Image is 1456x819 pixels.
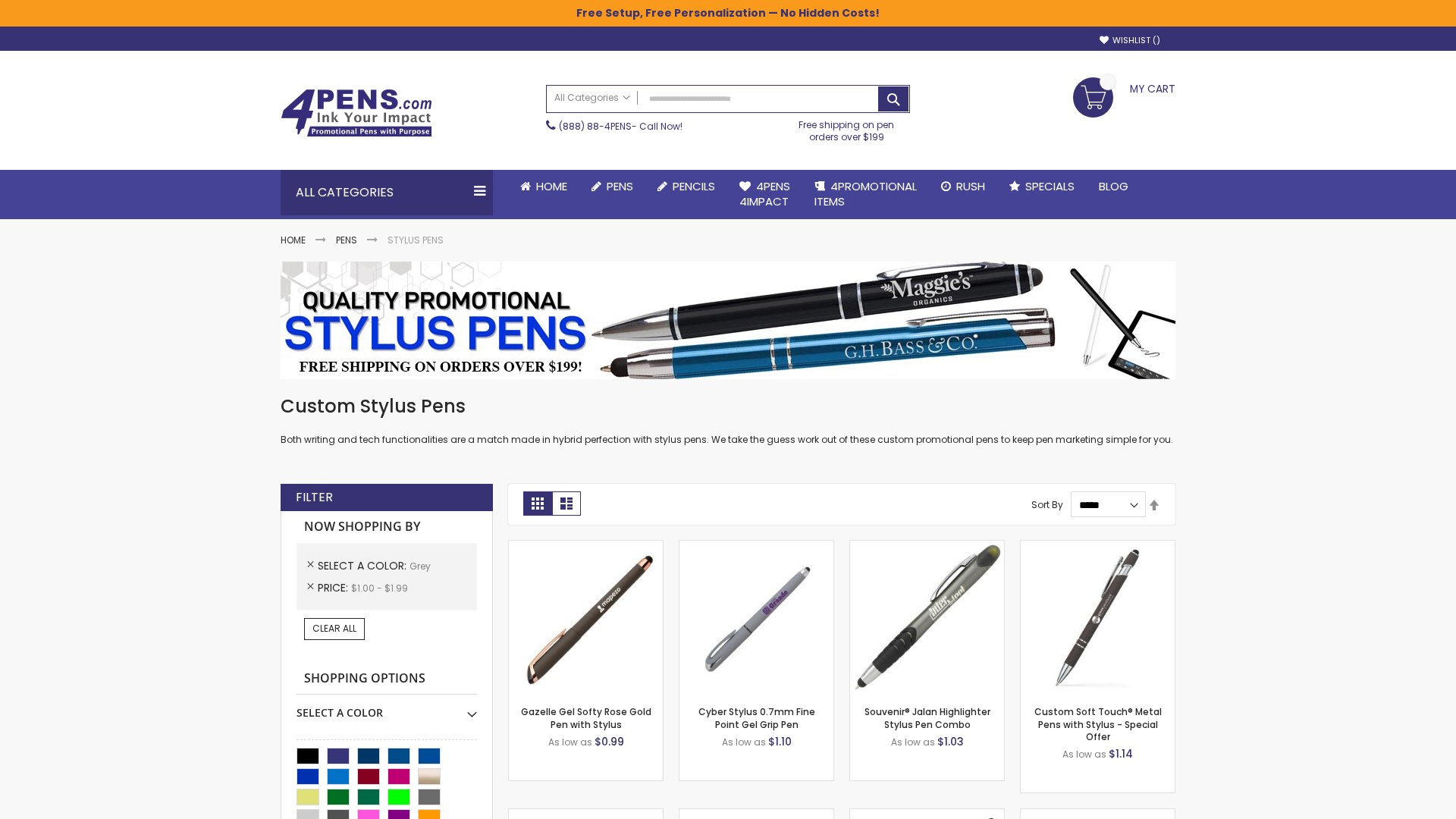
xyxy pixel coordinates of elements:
[559,120,682,133] span: - Call Now!
[768,734,792,749] span: $1.10
[296,489,333,506] strong: Filter
[956,178,985,194] span: Rush
[559,120,632,133] a: (888) 88-4PENS
[1031,498,1063,511] label: Sort By
[1021,541,1175,695] img: Custom Soft Touch® Metal Pens with Stylus-Grey
[281,262,1175,379] img: Stylus Pens
[891,736,935,748] span: As low as
[864,705,990,730] a: Souvenir® Jalan Highlighter Stylus Pen Combo
[1062,748,1106,761] span: As low as
[312,622,356,635] span: Clear All
[679,541,833,695] img: Cyber Stylus 0.7mm Fine Point Gel Grip Pen-Grey
[281,234,306,246] a: Home
[645,170,727,203] a: Pencils
[850,540,1004,553] a: Souvenir® Jalan Highlighter Stylus Pen Combo-Grey
[297,663,477,695] strong: Shopping Options
[281,89,432,137] img: 4Pens Custom Pens and Promotional Products
[814,178,917,209] span: 4PROMOTIONAL ITEMS
[1087,170,1141,203] a: Blog
[1099,178,1128,194] span: Blog
[336,234,357,246] a: Pens
[997,170,1087,203] a: Specials
[281,170,493,215] div: All Categories
[508,170,579,203] a: Home
[1025,178,1075,194] span: Specials
[595,734,624,749] span: $0.99
[783,113,911,143] div: Free shipping on pen orders over $199
[523,491,552,516] strong: Grid
[850,541,1004,695] img: Souvenir® Jalan Highlighter Stylus Pen Combo-Grey
[547,86,638,111] a: All Categories
[281,394,1175,419] h1: Custom Stylus Pens
[509,540,663,553] a: Gazelle Gel Softy Rose Gold Pen with Stylus-Grey
[297,511,477,543] strong: Now Shopping by
[739,178,790,209] span: 4Pens 4impact
[929,170,997,203] a: Rush
[722,736,766,748] span: As low as
[607,178,633,194] span: Pens
[579,170,645,203] a: Pens
[388,234,444,246] strong: Stylus Pens
[509,541,663,695] img: Gazelle Gel Softy Rose Gold Pen with Stylus-Grey
[698,705,815,730] a: Cyber Stylus 0.7mm Fine Point Gel Grip Pen
[679,540,833,553] a: Cyber Stylus 0.7mm Fine Point Gel Grip Pen-Grey
[409,560,431,573] span: Grey
[297,695,477,720] div: Select A Color
[1100,35,1160,46] a: Wishlist
[281,394,1175,447] div: Both writing and tech functionalities are a match made in hybrid perfection with stylus pens. We ...
[1021,540,1175,553] a: Custom Soft Touch® Metal Pens with Stylus-Grey
[548,736,592,748] span: As low as
[727,170,802,219] a: 4Pens4impact
[1109,746,1133,761] span: $1.14
[802,170,929,219] a: 4PROMOTIONALITEMS
[318,580,351,595] span: Price
[554,92,630,104] span: All Categories
[1034,705,1162,742] a: Custom Soft Touch® Metal Pens with Stylus - Special Offer
[937,734,964,749] span: $1.03
[673,178,715,194] span: Pencils
[304,618,365,639] a: Clear All
[318,558,409,573] span: Select A Color
[521,705,651,730] a: Gazelle Gel Softy Rose Gold Pen with Stylus
[351,582,408,595] span: $1.00 - $1.99
[536,178,567,194] span: Home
